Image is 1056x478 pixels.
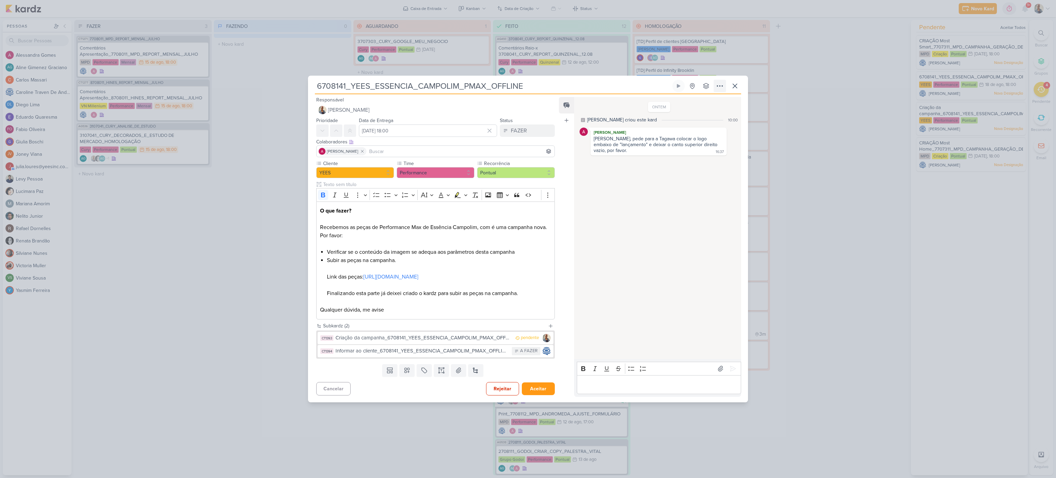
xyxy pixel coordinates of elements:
button: FAZER [500,124,555,137]
button: Cancelar [316,382,351,395]
input: Buscar [368,147,553,155]
div: A FAZER [520,348,538,355]
div: Editor editing area: main [577,375,741,394]
div: [PERSON_NAME] [592,129,725,136]
button: Pontual [477,167,555,178]
span: [PERSON_NAME] [327,148,358,154]
img: Alessandra Gomes [319,148,326,155]
div: CT1393 [320,335,333,341]
button: CT1393 Criação da campanha_6708141_YEES_ESSENCIA_CAMPOLIM_PMAX_OFFLINE pendente [318,332,553,344]
button: Rejeitar [486,382,519,395]
label: Time [403,160,474,167]
label: Responsável [316,97,344,103]
input: Select a date [359,124,497,137]
label: Prioridade [316,118,338,123]
button: Performance [397,167,474,178]
a: [URL][DOMAIN_NAME] [363,273,418,280]
div: [PERSON_NAME] criou este kard [587,116,657,123]
div: Ligar relógio [676,83,681,89]
div: Editor toolbar [577,362,741,375]
div: Editor editing area: main [316,202,555,319]
div: Subkardz (2) [323,322,545,329]
div: 16:37 [716,149,724,155]
div: FAZER [511,127,527,135]
p: Qualquer dúvida, me avise [320,306,551,314]
img: Alessandra Gomes [580,128,588,136]
li: Subir as peças na campanha. Link das peças: Finalizando esta parte já deixei criado o kardz para ... [327,256,551,306]
input: Kard Sem Título [315,80,671,92]
label: Data de Entrega [359,118,393,123]
button: CT1394 Informar ao cliente_6708141_YEES_ESSENCIA_CAMPOLIM_PMAX_OFFLINE A FAZER [318,345,553,357]
div: CT1394 [320,348,333,354]
label: Cliente [322,160,394,167]
input: Texto sem título [322,181,555,188]
strong: O que fazer? [320,207,351,214]
label: Status [500,118,513,123]
div: [PERSON_NAME], pede para a Tagawa colocar o logo embaixo de "lançamento" e deixar o canto superio... [594,136,719,153]
p: Recebemos as peças de Performance Max de Essência Campolim, com é uma campanha nova. Por favor: [320,207,551,248]
span: [PERSON_NAME] [328,106,370,114]
label: Recorrência [483,160,555,167]
div: Criação da campanha_6708141_YEES_ESSENCIA_CAMPOLIM_PMAX_OFFLINE [335,334,512,342]
img: Iara Santos [318,106,327,114]
div: 10:00 [728,117,738,123]
li: Verificar se o conteúdo da imagem se adequa aos parâmetros desta campanha [327,248,551,256]
div: Editor toolbar [316,188,555,202]
img: Caroline Traven De Andrade [542,347,551,355]
button: [PERSON_NAME] [316,104,555,116]
button: YEES [316,167,394,178]
img: Iara Santos [542,334,551,342]
div: Informar ao cliente_6708141_YEES_ESSENCIA_CAMPOLIM_PMAX_OFFLINE [335,347,508,355]
button: Aceitar [522,382,555,395]
div: Colaboradores [316,138,555,145]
